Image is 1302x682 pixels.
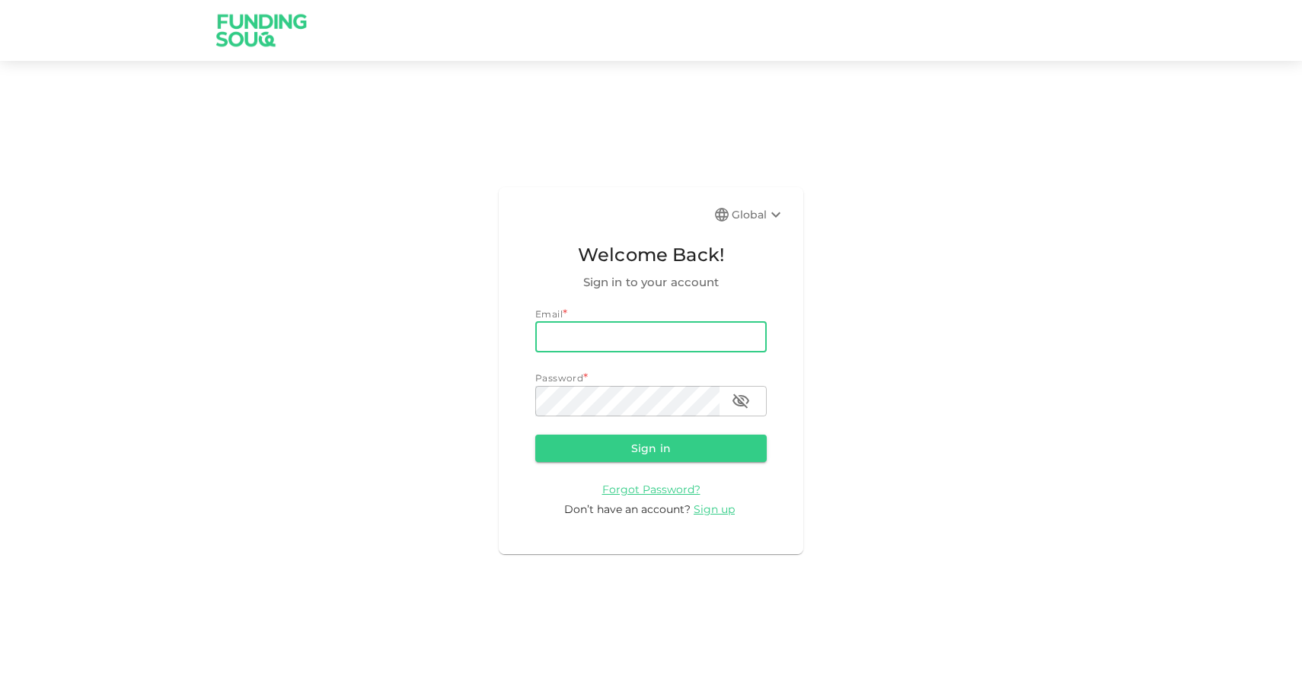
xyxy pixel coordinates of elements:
span: Forgot Password? [602,483,700,496]
span: Password [535,372,583,384]
div: Global [732,206,785,224]
span: Sign in to your account [535,273,767,292]
span: Welcome Back! [535,241,767,269]
span: Email [535,308,563,320]
span: Sign up [694,502,735,516]
button: Sign in [535,435,767,462]
span: Don’t have an account? [564,502,691,516]
input: email [535,322,767,352]
a: Forgot Password? [602,482,700,496]
input: password [535,386,720,416]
